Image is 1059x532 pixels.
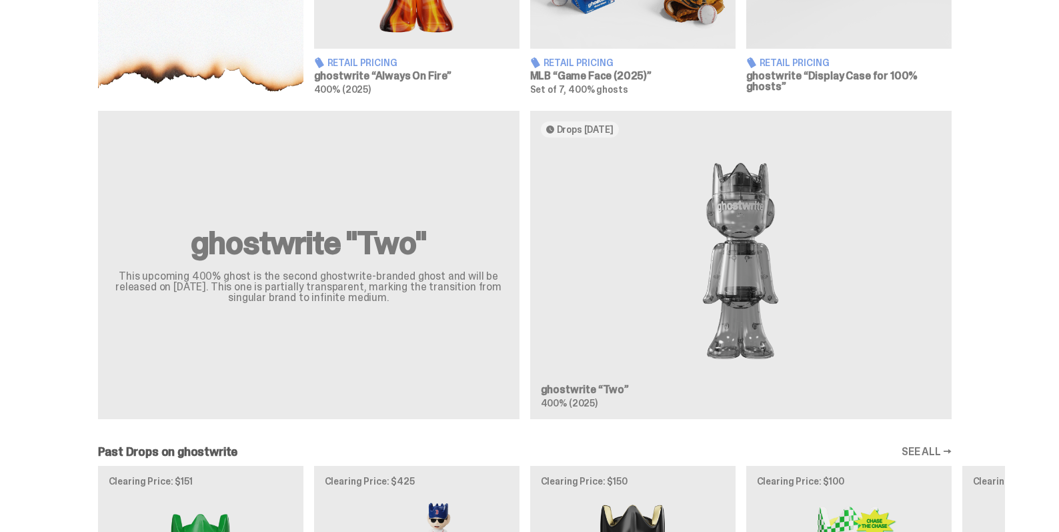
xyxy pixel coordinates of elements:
[541,384,941,395] h3: ghostwrite “Two”
[746,71,952,92] h3: ghostwrite “Display Case for 100% ghosts”
[114,271,503,303] p: This upcoming 400% ghost is the second ghostwrite-branded ghost and will be released on [DATE]. T...
[757,477,941,486] p: Clearing Price: $100
[541,148,941,374] img: Two
[530,83,628,95] span: Set of 7, 400% ghosts
[902,447,952,457] a: SEE ALL →
[327,58,397,67] span: Retail Pricing
[544,58,614,67] span: Retail Pricing
[314,71,519,81] h3: ghostwrite “Always On Fire”
[98,446,238,458] h2: Past Drops on ghostwrite
[557,124,614,135] span: Drops [DATE]
[541,397,598,409] span: 400% (2025)
[325,477,509,486] p: Clearing Price: $425
[314,83,371,95] span: 400% (2025)
[114,227,503,259] h2: ghostwrite "Two"
[541,477,725,486] p: Clearing Price: $150
[760,58,830,67] span: Retail Pricing
[109,477,293,486] p: Clearing Price: $151
[530,71,736,81] h3: MLB “Game Face (2025)”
